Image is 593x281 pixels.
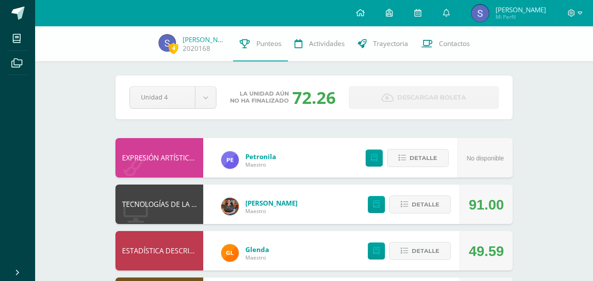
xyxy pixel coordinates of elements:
[389,242,451,260] button: Detalle
[412,196,439,213] span: Detalle
[288,26,351,61] a: Actividades
[439,39,470,48] span: Contactos
[245,152,276,161] a: Petronila
[130,87,216,108] a: Unidad 4
[158,34,176,52] img: 84843d3c287c7336384b3c3040476f0c.png
[230,90,289,104] span: La unidad aún no ha finalizado
[221,244,239,262] img: 7115e4ef1502d82e30f2a52f7cb22b3f.png
[469,185,504,224] div: 91.00
[221,198,239,215] img: 60a759e8b02ec95d430434cf0c0a55c7.png
[389,196,451,213] button: Detalle
[467,155,504,162] span: No disponible
[256,39,281,48] span: Punteos
[245,254,269,261] span: Maestro
[309,39,345,48] span: Actividades
[397,87,466,108] span: Descargar boleta
[233,26,288,61] a: Punteos
[496,5,546,14] span: [PERSON_NAME]
[351,26,415,61] a: Trayectoria
[245,245,269,254] a: Glenda
[169,43,178,53] span: 4
[292,86,336,109] div: 72.26
[471,4,489,22] img: 84843d3c287c7336384b3c3040476f0c.png
[141,87,184,107] span: Unidad 4
[183,35,226,44] a: [PERSON_NAME]
[183,44,210,53] a: 2020168
[469,231,504,271] div: 49.59
[115,185,203,224] div: TECNOLOGÍAS DE LA INFORMACIÓN Y LA COMUNICACIÓN 5
[245,207,298,215] span: Maestro
[410,150,437,166] span: Detalle
[245,161,276,168] span: Maestro
[412,243,439,259] span: Detalle
[387,149,449,167] button: Detalle
[245,199,298,207] a: [PERSON_NAME]
[115,138,203,178] div: EXPRESIÓN ARTÍSTICA (MOVIMIENTO)
[373,39,408,48] span: Trayectoria
[221,151,239,169] img: 5c99eb5223c44f6a28178f7daff48da6.png
[115,231,203,270] div: ESTADÍSTICA DESCRIPTIVA
[415,26,476,61] a: Contactos
[496,13,546,21] span: Mi Perfil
